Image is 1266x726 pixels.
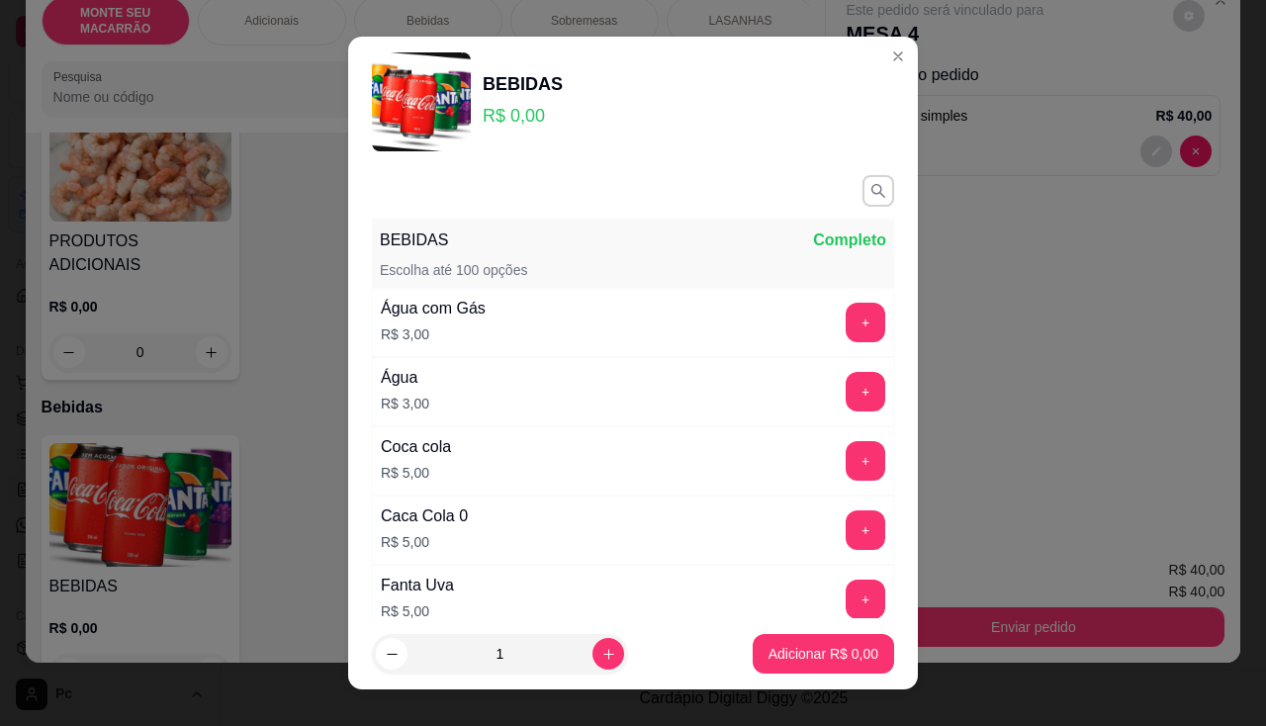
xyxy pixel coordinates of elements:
[769,644,878,664] p: Adicionar R$ 0,00
[813,228,886,252] p: Completo
[483,70,563,98] div: BEBIDAS
[846,303,885,342] button: add
[846,580,885,619] button: add
[381,574,454,597] div: Fanta Uva
[846,510,885,550] button: add
[753,634,894,674] button: Adicionar R$ 0,00
[381,504,468,528] div: Caca Cola 0
[381,324,486,344] p: R$ 3,00
[380,228,448,252] p: BEBIDAS
[381,463,451,483] p: R$ 5,00
[376,638,407,670] button: decrease-product-quantity
[381,435,451,459] div: Coca cola
[592,638,624,670] button: increase-product-quantity
[846,372,885,411] button: add
[381,601,454,621] p: R$ 5,00
[372,52,471,151] img: product-image
[846,441,885,481] button: add
[882,41,914,72] button: Close
[381,297,486,320] div: Água com Gás
[380,260,527,280] p: Escolha até 100 opções
[381,366,429,390] div: Água
[483,102,563,130] p: R$ 0,00
[381,394,429,413] p: R$ 3,00
[381,532,468,552] p: R$ 5,00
